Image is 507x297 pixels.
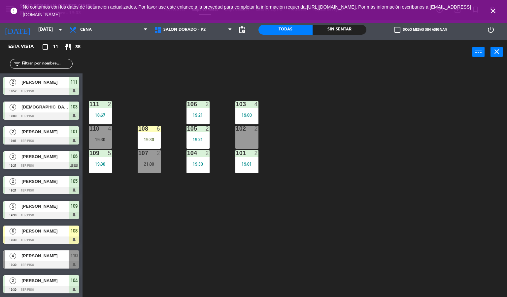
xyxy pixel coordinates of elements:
[56,26,64,34] i: arrow_drop_down
[21,277,69,284] span: [PERSON_NAME]
[89,113,112,117] div: 18:57
[10,203,16,210] span: 5
[489,7,497,15] i: close
[394,27,447,33] label: Solo mesas sin asignar
[21,128,69,135] span: [PERSON_NAME]
[21,60,72,67] input: Filtrar por nombre...
[10,153,16,160] span: 2
[71,103,78,111] span: 103
[187,101,187,107] div: 106
[89,162,112,166] div: 19:30
[138,150,139,156] div: 107
[10,129,16,135] span: 2
[108,150,112,156] div: 5
[89,137,112,142] div: 19:30
[307,4,356,10] a: [URL][DOMAIN_NAME]
[258,25,313,35] div: Todas
[23,4,471,17] a: . Por más información escríbanos a [EMAIL_ADDRESS][DOMAIN_NAME]
[138,126,139,132] div: 108
[80,27,92,32] span: Cena
[108,101,112,107] div: 2
[254,150,258,156] div: 2
[10,178,16,185] span: 2
[10,7,18,15] i: error
[163,27,206,32] span: SALON DORADO - P2
[71,128,78,136] span: 101
[71,78,78,86] span: 111
[10,277,16,284] span: 2
[157,150,161,156] div: 2
[41,43,49,51] i: crop_square
[472,47,485,57] button: power_input
[53,43,58,51] span: 11
[394,27,400,33] span: check_box_outline_blank
[206,101,210,107] div: 2
[21,252,69,259] span: [PERSON_NAME]
[23,4,471,17] span: No contamos con los datos de facturación actualizados. Por favor use este enlance a la brevedad p...
[10,79,16,86] span: 2
[254,126,258,132] div: 2
[71,276,78,284] span: 104
[138,162,161,166] div: 21:00
[186,113,210,117] div: 19:21
[21,178,69,185] span: [PERSON_NAME]
[21,203,69,210] span: [PERSON_NAME]
[187,150,187,156] div: 104
[21,228,69,234] span: [PERSON_NAME]
[13,60,21,68] i: filter_list
[10,104,16,110] span: 4
[475,48,483,56] i: power_input
[108,126,112,132] div: 4
[206,126,210,132] div: 2
[21,153,69,160] span: [PERSON_NAME]
[235,113,258,117] div: 19:00
[71,227,78,235] span: 108
[186,162,210,166] div: 19:30
[10,253,16,259] span: 4
[71,202,78,210] span: 109
[75,43,81,51] span: 35
[10,228,16,234] span: 6
[21,104,69,110] span: [DEMOGRAPHIC_DATA][PERSON_NAME]
[487,26,495,34] i: power_settings_new
[157,126,161,132] div: 6
[206,150,210,156] div: 2
[187,126,187,132] div: 105
[254,101,258,107] div: 4
[313,25,367,35] div: Sin sentar
[21,79,69,86] span: [PERSON_NAME]
[238,26,246,34] span: pending_actions
[186,137,210,142] div: 19:21
[71,152,78,160] span: 106
[71,177,78,185] span: 105
[71,252,78,260] span: 110
[64,43,72,51] i: restaurant
[235,162,258,166] div: 19:01
[493,48,501,56] i: close
[490,47,503,57] button: close
[3,43,48,51] div: Esta vista
[138,137,161,142] div: 19:30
